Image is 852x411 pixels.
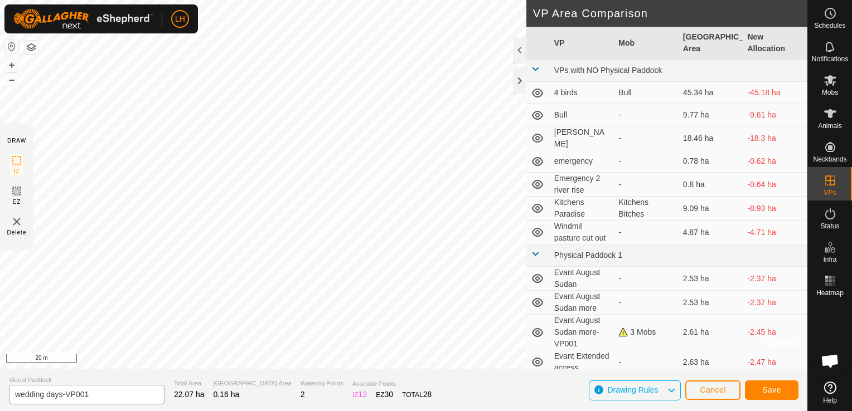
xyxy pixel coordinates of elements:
span: 30 [385,390,394,399]
td: emergency [550,150,614,173]
a: Privacy Policy [360,354,401,364]
td: 4 birds [550,82,614,104]
span: Physical Paddock 1 [554,251,622,260]
td: Evant August Sudan more [550,291,614,315]
span: Mobs [822,89,838,96]
td: 2.63 ha [679,350,743,374]
div: - [618,356,674,368]
button: + [5,58,18,72]
button: – [5,73,18,86]
td: 0.8 ha [679,173,743,197]
button: Reset Map [5,40,18,53]
td: 18.46 ha [679,126,743,150]
span: Delete [7,228,27,237]
div: - [618,227,674,238]
span: Schedules [814,22,845,29]
div: TOTAL [402,389,432,400]
span: Watering Points [301,379,343,388]
span: Help [823,397,837,404]
td: 2.61 ha [679,315,743,350]
span: Notifications [812,56,848,62]
span: Cancel [700,385,726,394]
span: 22.07 ha [174,390,205,399]
td: -0.64 ha [743,173,807,197]
span: 28 [423,390,432,399]
span: Infra [823,256,836,263]
div: - [618,273,674,285]
td: Evant August Sudan more-VP001 [550,315,614,350]
td: 9.77 ha [679,104,743,126]
span: 12 [359,390,367,399]
span: Available Points [352,379,432,389]
span: Status [820,223,839,229]
td: -18.3 ha [743,126,807,150]
span: Heatmap [816,290,844,296]
td: -8.93 ha [743,197,807,221]
td: 2.53 ha [679,291,743,315]
span: 2 [301,390,305,399]
td: -2.37 ha [743,291,807,315]
span: EZ [13,198,21,206]
img: Gallagher Logo [13,9,153,29]
td: 0.78 ha [679,150,743,173]
span: Virtual Paddock [9,375,165,385]
td: 45.34 ha [679,82,743,104]
span: LH [175,13,185,25]
th: Mob [614,27,679,60]
div: Kitchens Bitches [618,197,674,220]
div: Open chat [814,344,847,378]
div: - [618,155,674,167]
td: 4.87 ha [679,221,743,244]
td: 2.53 ha [679,267,743,291]
span: VPs with NO Physical Paddock [554,66,662,75]
td: [PERSON_NAME] [550,126,614,150]
th: [GEOGRAPHIC_DATA] Area [679,27,743,60]
td: Kitchens Paradise [550,197,614,221]
a: Help [808,377,852,408]
th: New Allocation [743,27,807,60]
td: -2.47 ha [743,350,807,374]
div: IZ [352,389,367,400]
div: DRAW [7,136,26,145]
span: 0.16 ha [214,390,240,399]
div: - [618,109,674,121]
td: 9.09 ha [679,197,743,221]
span: Neckbands [813,156,846,163]
th: VP [550,27,614,60]
img: VP [10,215,23,228]
td: Emergency 2 river rise [550,173,614,197]
span: Drawing Rules [607,385,658,394]
button: Cancel [685,380,740,400]
td: -0.62 ha [743,150,807,173]
td: Evant August Sudan [550,267,614,291]
div: 3 Mobs [618,326,674,338]
div: EZ [376,389,393,400]
div: - [618,297,674,309]
td: Windmil pasture cut out [550,221,614,244]
span: Total Area [174,379,205,388]
td: Bull [550,104,614,126]
td: -4.71 ha [743,221,807,244]
td: -2.37 ha [743,267,807,291]
h2: VP Area Comparison [533,7,807,20]
a: Contact Us [415,354,448,364]
span: VPs [824,189,836,196]
td: -2.45 ha [743,315,807,350]
span: Save [762,385,781,394]
span: Animals [818,123,842,129]
span: IZ [14,167,20,175]
div: - [618,133,674,144]
div: - [618,179,674,190]
div: Bull [618,87,674,99]
td: -45.18 ha [743,82,807,104]
td: Evant Extended access [550,350,614,374]
span: [GEOGRAPHIC_DATA] Area [214,379,292,388]
button: Save [745,380,798,400]
button: Map Layers [25,41,38,54]
td: -9.61 ha [743,104,807,126]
